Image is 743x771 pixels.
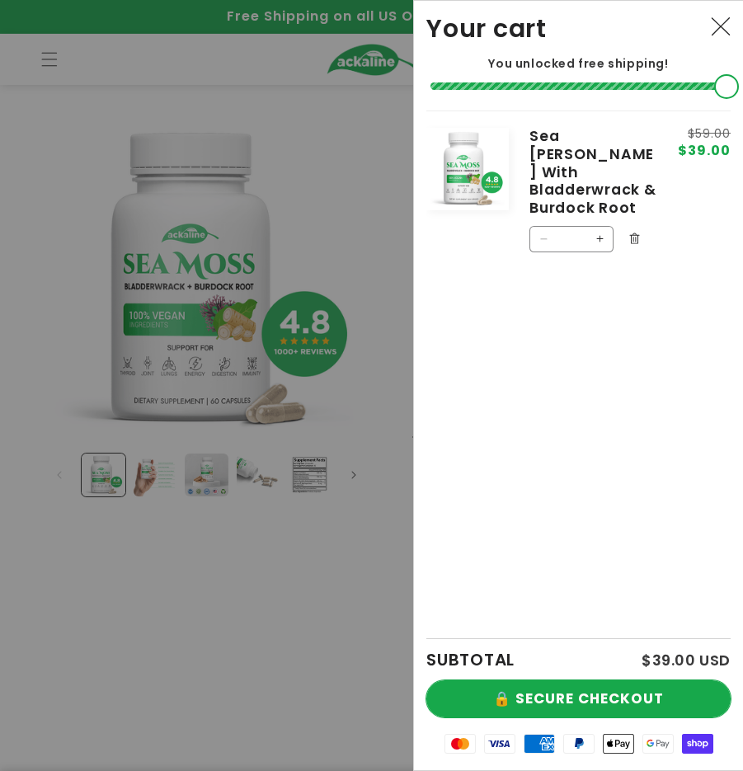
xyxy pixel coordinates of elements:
[529,128,656,217] a: Sea [PERSON_NAME] With Bladderwrack & Burdock Root
[703,9,739,45] button: Close
[426,680,731,717] button: 🔒 SECURE CHECKOUT
[426,13,547,44] h2: Your cart
[678,144,731,157] span: $39.00
[557,226,586,252] input: Quantity for Sea Moss With Bladderwrack &amp; Burdock Root
[426,56,731,71] p: You unlocked free shipping!
[622,226,647,251] button: Remove Sea Moss With Bladderwrack & Burdock Root
[678,128,731,139] s: $59.00
[642,653,731,668] p: $39.00 USD
[426,651,515,668] h2: SUBTOTAL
